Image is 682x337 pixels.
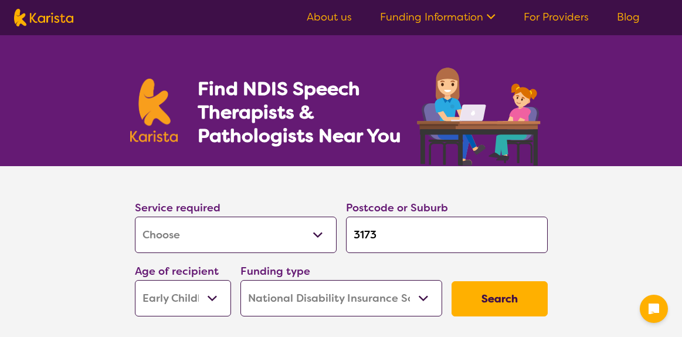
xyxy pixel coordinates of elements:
img: Karista logo [130,79,178,142]
img: Karista logo [14,9,73,26]
a: About us [307,10,352,24]
button: Search [452,281,548,316]
label: Service required [135,201,220,215]
a: Funding Information [380,10,496,24]
input: Type [346,217,548,253]
label: Age of recipient [135,264,219,278]
a: For Providers [524,10,589,24]
a: Blog [617,10,640,24]
img: speech-therapy [408,63,552,166]
label: Funding type [240,264,310,278]
label: Postcode or Suburb [346,201,448,215]
h1: Find NDIS Speech Therapists & Pathologists Near You [198,77,415,147]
